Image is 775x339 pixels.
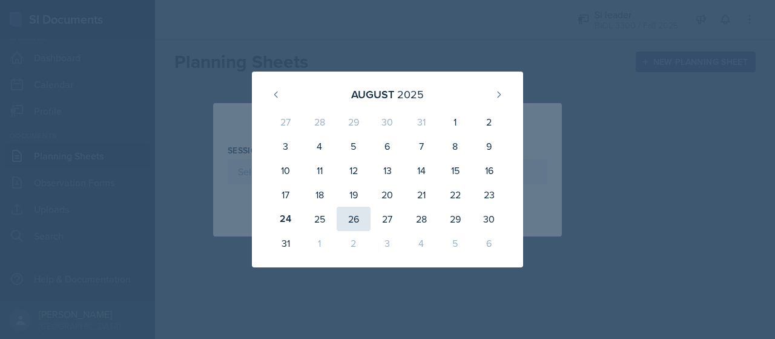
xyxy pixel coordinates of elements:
[472,231,506,255] div: 6
[438,134,472,158] div: 8
[404,134,438,158] div: 7
[404,231,438,255] div: 4
[404,158,438,183] div: 14
[371,183,404,207] div: 20
[303,207,337,231] div: 25
[472,110,506,134] div: 2
[303,134,337,158] div: 4
[438,183,472,207] div: 22
[337,183,371,207] div: 19
[351,86,394,102] div: August
[371,158,404,183] div: 13
[337,158,371,183] div: 12
[269,134,303,158] div: 3
[269,231,303,255] div: 31
[472,134,506,158] div: 9
[371,134,404,158] div: 6
[438,231,472,255] div: 5
[371,110,404,134] div: 30
[404,110,438,134] div: 31
[472,158,506,183] div: 16
[371,231,404,255] div: 3
[303,183,337,207] div: 18
[337,231,371,255] div: 2
[397,86,424,102] div: 2025
[472,207,506,231] div: 30
[337,207,371,231] div: 26
[371,207,404,231] div: 27
[269,207,303,231] div: 24
[472,183,506,207] div: 23
[269,183,303,207] div: 17
[337,110,371,134] div: 29
[404,207,438,231] div: 28
[303,158,337,183] div: 11
[269,158,303,183] div: 10
[404,183,438,207] div: 21
[269,110,303,134] div: 27
[438,207,472,231] div: 29
[438,110,472,134] div: 1
[337,134,371,158] div: 5
[438,158,472,183] div: 15
[303,231,337,255] div: 1
[303,110,337,134] div: 28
